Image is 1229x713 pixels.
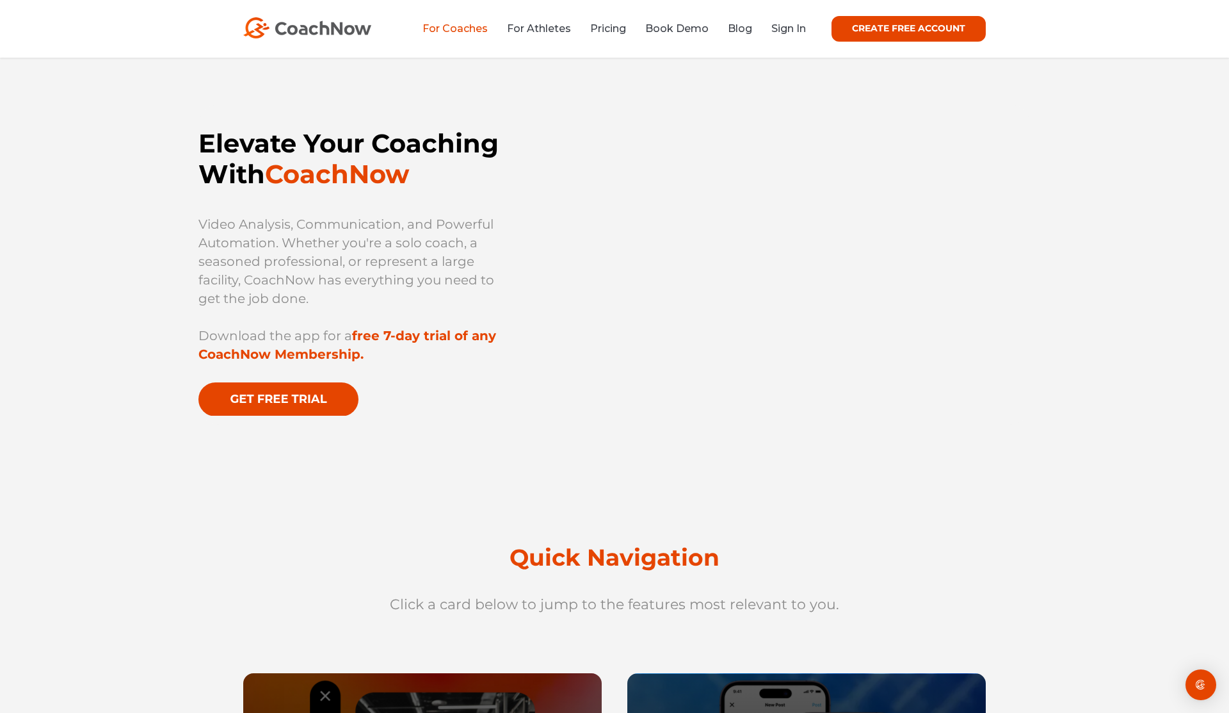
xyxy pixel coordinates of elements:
p: Video Analysis, Communication, and Powerful Automation. Whether you're a solo coach, a seasoned p... [198,215,513,308]
h1: Elevate Your Coaching With [198,128,513,190]
h1: Quick Navigation [371,540,858,576]
img: GET FREE TRIAL [198,382,358,416]
a: CREATE FREE ACCOUNT [831,16,986,42]
span: CoachNow [265,158,409,190]
a: Pricing [590,22,626,35]
img: CoachNow Logo [243,17,371,38]
iframe: YouTube video player [565,129,1031,395]
a: Book Demo [645,22,709,35]
p: Download the app for a [198,327,513,364]
strong: free 7-day trial of any CoachNow Membership. [198,328,496,362]
a: Sign In [771,22,806,35]
a: For Athletes [507,22,571,35]
p: Click a card below to jump to the features most relevant to you. [371,594,858,616]
a: Blog [728,22,752,35]
div: Open Intercom Messenger [1185,669,1216,700]
a: For Coaches [422,22,488,35]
